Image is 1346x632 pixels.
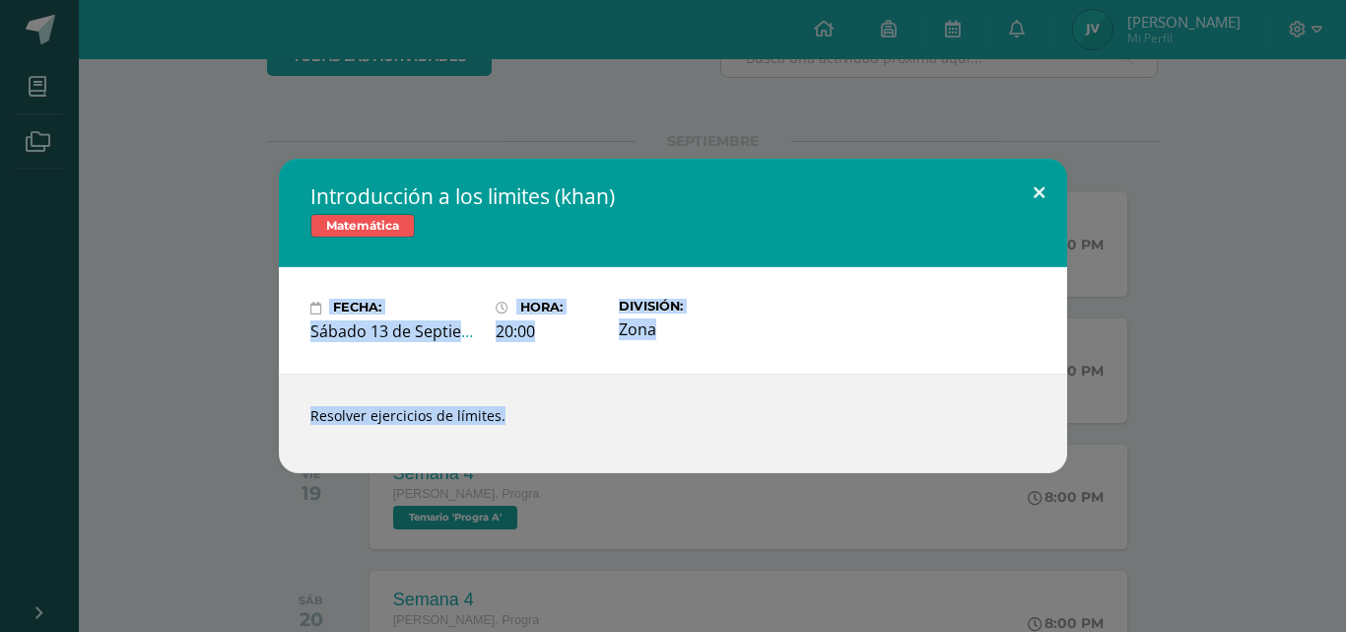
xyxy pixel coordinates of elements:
[496,320,603,342] div: 20:00
[333,301,381,316] span: Fecha:
[520,301,563,316] span: Hora:
[1011,159,1067,226] button: Close (Esc)
[310,214,415,238] span: Matemática
[279,374,1067,473] div: Resolver ejercicios de límites.
[310,320,480,342] div: Sábado 13 de Septiembre
[619,318,788,340] div: Zona
[619,299,788,314] label: División:
[310,182,1036,210] h2: Introducción a los limites (khan)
